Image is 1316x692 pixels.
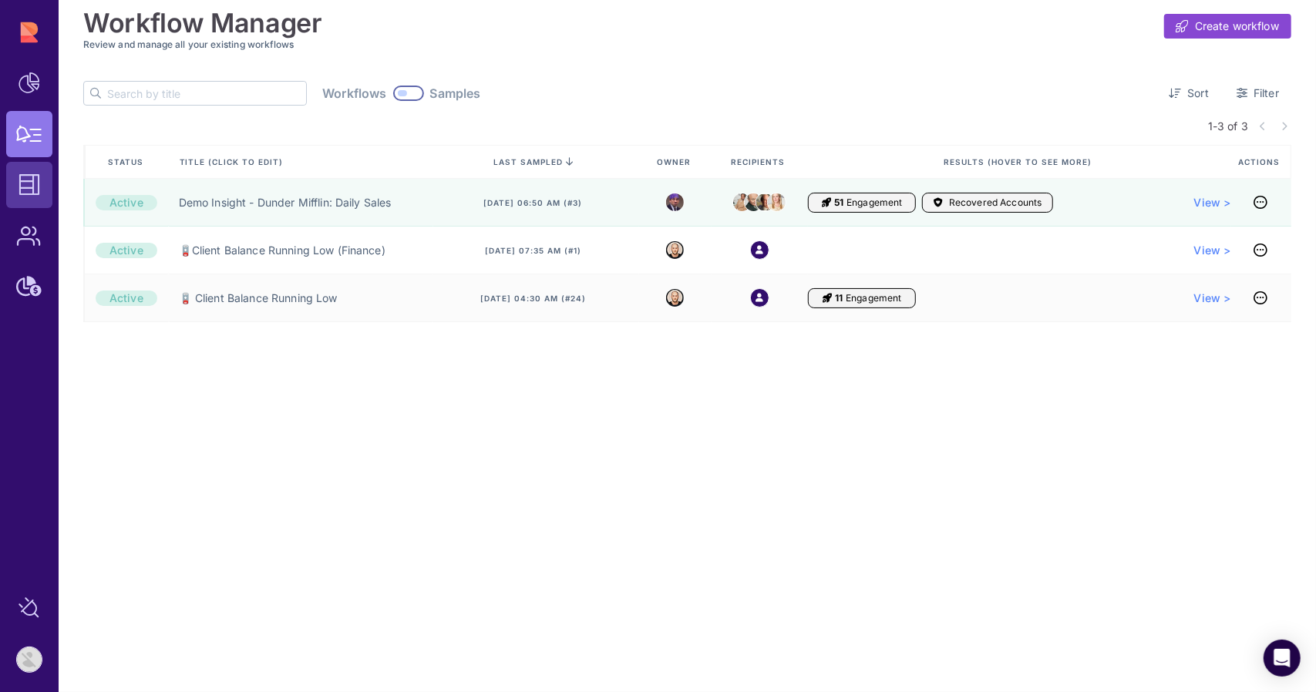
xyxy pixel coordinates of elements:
div: Open Intercom Messenger [1264,640,1301,677]
div: Active [96,291,157,306]
span: Sort [1187,86,1209,101]
span: Samples [430,86,481,101]
span: [DATE] 07:35 am (#1) [485,245,581,256]
span: Actions [1238,156,1283,167]
span: Recovered Accounts [949,197,1042,209]
a: View > [1194,243,1231,258]
span: Recipients [731,156,788,167]
a: 🪫 Client Balance Running Low [179,291,338,306]
i: Accounts [934,197,943,209]
h3: Review and manage all your existing workflows [83,39,1291,50]
span: 51 [834,197,843,209]
span: Filter [1254,86,1279,101]
h1: Workflow Manager [83,8,322,39]
span: Owner [657,156,694,167]
img: 8322788777941_af58b56217eee48217e0_32.png [666,241,684,259]
span: Status [108,156,146,167]
img: angela.jpeg [768,189,786,215]
img: account-photo [17,647,42,672]
span: Create workflow [1195,18,1279,34]
span: Engagement [846,197,902,209]
img: michael.jpeg [666,193,684,211]
img: creed.jpeg [745,189,762,215]
span: Title (click to edit) [180,156,287,167]
i: Engagement [823,292,832,304]
a: View > [1194,291,1231,306]
div: Active [96,243,157,258]
img: stanley.jpeg [733,190,751,214]
input: Search by title [107,82,306,105]
i: Engagement [822,197,831,209]
span: 11 [835,292,843,304]
a: View > [1194,195,1231,210]
a: 🪫Client Balance Running Low (Finance) [179,243,385,258]
span: 1-3 of 3 [1208,118,1248,134]
div: Active [96,195,157,210]
span: [DATE] 06:50 am (#3) [484,197,583,208]
span: Results (Hover to see more) [944,156,1095,167]
span: [DATE] 04:30 am (#24) [480,293,586,304]
span: Workflows [322,86,386,101]
span: Engagement [846,292,901,304]
img: 8322788777941_af58b56217eee48217e0_32.png [666,289,684,307]
img: kevin.jpeg [756,194,774,210]
span: last sampled [493,157,563,166]
a: Demo Insight - Dunder Mifflin: Daily Sales [179,195,392,210]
